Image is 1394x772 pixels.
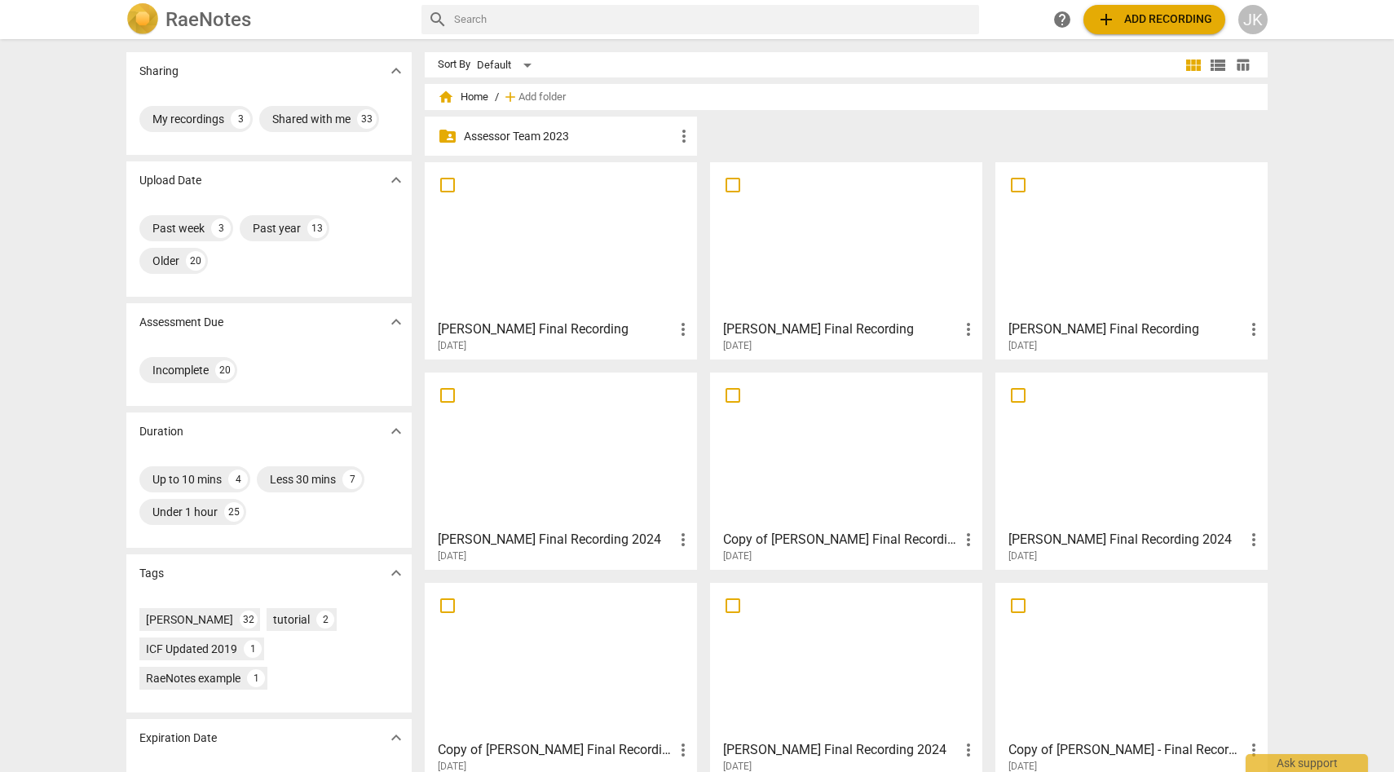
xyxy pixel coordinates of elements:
[1083,5,1225,34] button: Upload
[438,320,673,339] h3: Courtney Wildoner Final Recording
[270,471,336,487] div: Less 30 mins
[1008,549,1037,563] span: [DATE]
[146,670,240,686] div: RaeNotes example
[1246,754,1368,772] div: Ask support
[152,111,224,127] div: My recordings
[438,530,673,549] h3: Alicia Bowman Final Recording 2024
[247,669,265,687] div: 1
[342,470,362,489] div: 7
[386,563,406,583] span: expand_more
[316,611,334,629] div: 2
[139,730,217,747] p: Expiration Date
[438,549,466,563] span: [DATE]
[673,320,693,339] span: more_vert
[518,91,566,104] span: Add folder
[464,128,674,145] p: Assessor Team 2023
[959,740,978,760] span: more_vert
[716,168,977,352] a: [PERSON_NAME] Final Recording[DATE]
[273,611,310,628] div: tutorial
[1008,339,1037,353] span: [DATE]
[1244,320,1264,339] span: more_vert
[430,168,691,352] a: [PERSON_NAME] Final Recording[DATE]
[716,378,977,562] a: Copy of [PERSON_NAME] Final Recording 2024[DATE]
[723,530,959,549] h3: Copy of Chad Kuzyk Final Recording 2024
[495,91,499,104] span: /
[152,253,179,269] div: Older
[454,7,973,33] input: Search
[438,89,488,105] span: Home
[272,111,351,127] div: Shared with me
[1235,57,1251,73] span: table_chart
[357,109,377,129] div: 33
[224,502,244,522] div: 25
[1048,5,1077,34] a: Help
[723,740,959,760] h3: Dana Schon Final Recording 2024
[386,728,406,748] span: expand_more
[384,310,408,334] button: Show more
[126,3,408,36] a: LogoRaeNotes
[1001,378,1262,562] a: [PERSON_NAME] Final Recording 2024[DATE]
[430,378,691,562] a: [PERSON_NAME] Final Recording 2024[DATE]
[139,314,223,331] p: Assessment Due
[384,561,408,585] button: Show more
[959,320,978,339] span: more_vert
[386,421,406,441] span: expand_more
[384,59,408,83] button: Show more
[139,565,164,582] p: Tags
[438,740,673,760] h3: Copy of Lisa Remy Final Recording 2024
[152,504,218,520] div: Under 1 hour
[428,10,448,29] span: search
[231,109,250,129] div: 3
[477,52,537,78] div: Default
[152,471,222,487] div: Up to 10 mins
[1244,740,1264,760] span: more_vert
[240,611,258,629] div: 32
[1230,53,1255,77] button: Table view
[1184,55,1203,75] span: view_module
[1008,320,1244,339] h3: Bryan Flachbart Final Recording
[1206,53,1230,77] button: List view
[1008,740,1244,760] h3: Copy of Owen - Final Recording
[384,419,408,443] button: Show more
[386,61,406,81] span: expand_more
[1096,10,1116,29] span: add
[386,312,406,332] span: expand_more
[1052,10,1072,29] span: help
[723,339,752,353] span: [DATE]
[211,218,231,238] div: 3
[723,549,752,563] span: [DATE]
[502,89,518,105] span: add
[146,641,237,657] div: ICF Updated 2019
[1238,5,1268,34] button: JK
[146,611,233,628] div: [PERSON_NAME]
[152,362,209,378] div: Incomplete
[1244,530,1264,549] span: more_vert
[438,339,466,353] span: [DATE]
[1096,10,1212,29] span: Add recording
[384,168,408,192] button: Show more
[139,172,201,189] p: Upload Date
[384,726,408,750] button: Show more
[307,218,327,238] div: 13
[674,126,694,146] span: more_vert
[959,530,978,549] span: more_vert
[1181,53,1206,77] button: Tile view
[673,740,693,760] span: more_vert
[438,89,454,105] span: home
[215,360,235,380] div: 20
[139,423,183,440] p: Duration
[1008,530,1244,549] h3: Chad Kuzyk Final Recording 2024
[438,59,470,71] div: Sort By
[244,640,262,658] div: 1
[139,63,179,80] p: Sharing
[228,470,248,489] div: 4
[165,8,251,31] h2: RaeNotes
[723,320,959,339] h3: Heather Bennett-Knerr Final Recording
[673,530,693,549] span: more_vert
[253,220,301,236] div: Past year
[126,3,159,36] img: Logo
[1208,55,1228,75] span: view_list
[1001,168,1262,352] a: [PERSON_NAME] Final Recording[DATE]
[186,251,205,271] div: 20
